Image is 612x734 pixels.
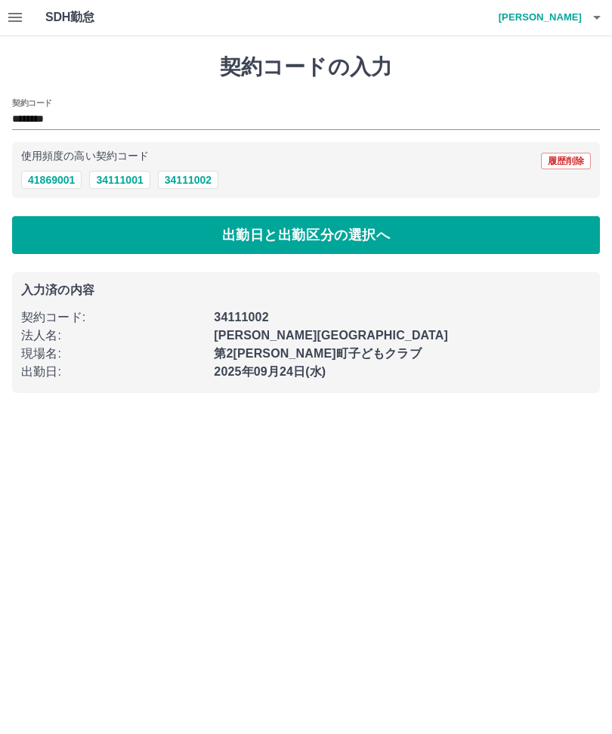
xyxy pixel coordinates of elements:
b: 34111002 [214,311,268,324]
p: 現場名 : [21,345,205,364]
p: 法人名 : [21,327,205,345]
p: 出勤日 : [21,364,205,382]
p: 入力済の内容 [21,285,591,297]
button: 履歴削除 [541,153,591,170]
b: 第2[PERSON_NAME]町子どもクラブ [214,348,421,361]
h2: 契約コード [12,98,52,110]
button: 出勤日と出勤区分の選択へ [12,217,600,255]
b: 2025年09月24日(水) [214,366,326,379]
button: 41869001 [21,172,82,190]
button: 34111001 [89,172,150,190]
b: [PERSON_NAME][GEOGRAPHIC_DATA] [214,330,448,342]
p: 使用頻度の高い契約コード [21,152,149,163]
p: 契約コード : [21,309,205,327]
button: 34111002 [158,172,218,190]
h1: 契約コードの入力 [12,55,600,81]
